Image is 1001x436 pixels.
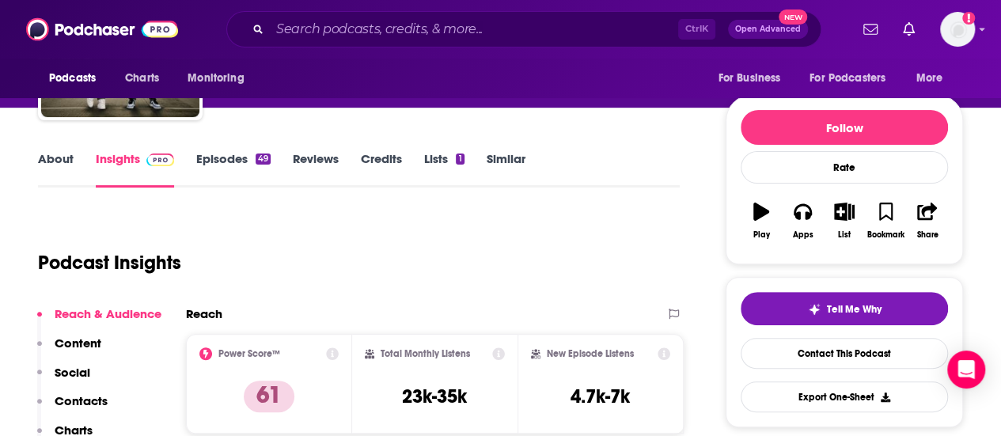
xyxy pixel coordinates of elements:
span: Ctrl K [678,19,715,40]
button: open menu [176,63,264,93]
p: Contacts [55,393,108,408]
a: About [38,151,74,188]
img: Podchaser Pro [146,154,174,166]
span: Podcasts [49,67,96,89]
span: Logged in as sydneymorris_books [940,12,975,47]
div: Rate [741,151,948,184]
button: Share [907,192,948,249]
span: More [916,67,943,89]
button: open menu [707,63,800,93]
button: Content [37,336,101,365]
div: Bookmark [867,230,904,240]
h2: Reach [186,306,222,321]
button: Bookmark [865,192,906,249]
div: Open Intercom Messenger [947,351,985,389]
a: Episodes49 [196,151,271,188]
a: Lists1 [424,151,464,188]
h2: New Episode Listens [547,348,634,359]
svg: Add a profile image [962,12,975,25]
div: Apps [793,230,813,240]
button: Play [741,192,782,249]
span: Monitoring [188,67,244,89]
button: Reach & Audience [37,306,161,336]
button: open menu [38,63,116,93]
a: Contact This Podcast [741,338,948,369]
button: Show profile menu [940,12,975,47]
button: List [824,192,865,249]
div: 49 [256,154,271,165]
img: Podchaser - Follow, Share and Rate Podcasts [26,14,178,44]
span: New [779,9,807,25]
p: 61 [244,381,294,412]
a: Credits [361,151,402,188]
button: Social [37,365,90,394]
h3: 23k-35k [402,385,467,408]
button: open menu [799,63,908,93]
button: Apps [782,192,823,249]
button: tell me why sparkleTell Me Why [741,292,948,325]
img: User Profile [940,12,975,47]
div: 1 [456,154,464,165]
p: Content [55,336,101,351]
button: Open AdvancedNew [728,20,808,39]
button: Contacts [37,393,108,423]
p: Reach & Audience [55,306,161,321]
a: Charts [115,63,169,93]
h2: Total Monthly Listens [381,348,470,359]
img: tell me why sparkle [808,303,821,316]
button: open menu [905,63,963,93]
h2: Power Score™ [218,348,280,359]
div: Play [753,230,770,240]
a: InsightsPodchaser Pro [96,151,174,188]
a: Similar [487,151,525,188]
div: Search podcasts, credits, & more... [226,11,821,47]
div: List [838,230,851,240]
a: Show notifications dropdown [857,16,884,43]
span: For Podcasters [810,67,885,89]
span: Open Advanced [735,25,801,33]
span: Charts [125,67,159,89]
h1: Podcast Insights [38,251,181,275]
p: Social [55,365,90,380]
input: Search podcasts, credits, & more... [270,17,678,42]
div: Share [916,230,938,240]
button: Follow [741,110,948,145]
h3: 4.7k-7k [571,385,630,408]
span: Tell Me Why [827,303,882,316]
span: For Business [718,67,780,89]
a: Show notifications dropdown [897,16,921,43]
button: Export One-Sheet [741,381,948,412]
a: Reviews [293,151,339,188]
